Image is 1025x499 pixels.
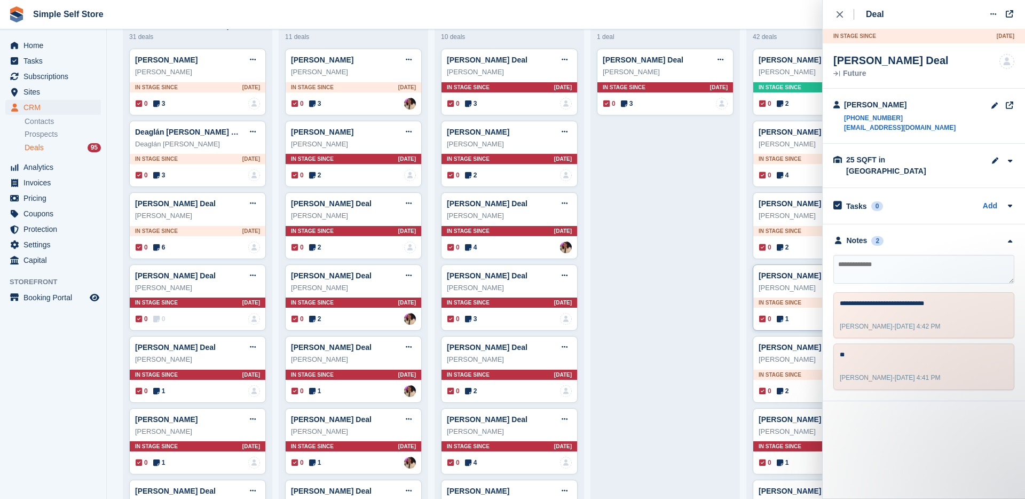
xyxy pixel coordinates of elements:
[554,371,572,379] span: [DATE]
[242,155,260,163] span: [DATE]
[447,354,572,365] div: [PERSON_NAME]
[560,169,572,181] img: deal-assignee-blank
[840,322,941,331] div: -
[759,227,801,235] span: In stage since
[23,206,88,221] span: Coupons
[291,386,304,396] span: 0
[777,458,789,467] span: 1
[560,313,572,325] a: deal-assignee-blank
[23,69,88,84] span: Subscriptions
[603,67,728,77] div: [PERSON_NAME]
[135,354,260,365] div: [PERSON_NAME]
[777,170,789,180] span: 4
[560,385,572,397] img: deal-assignee-blank
[291,227,334,235] span: In stage since
[153,386,165,396] span: 1
[560,457,572,469] a: deal-assignee-blank
[759,67,884,77] div: [PERSON_NAME]
[23,290,88,305] span: Booking Portal
[983,200,997,213] a: Add
[309,314,321,324] span: 2
[291,487,372,495] a: [PERSON_NAME] Deal
[23,53,88,68] span: Tasks
[404,385,416,397] a: Scott McCutcheon
[248,169,260,181] a: deal-assignee-blank
[248,385,260,397] img: deal-assignee-blank
[291,170,304,180] span: 0
[465,243,477,252] span: 4
[398,155,416,163] span: [DATE]
[135,415,198,424] a: [PERSON_NAME]
[759,487,839,495] a: [PERSON_NAME] Deal
[135,139,260,150] div: Deaglán [PERSON_NAME]
[248,457,260,469] a: deal-assignee-blank
[465,314,477,324] span: 3
[840,323,893,330] span: [PERSON_NAME]
[447,371,490,379] span: In stage since
[136,458,148,467] span: 0
[309,386,321,396] span: 1
[5,69,101,84] a: menu
[23,160,88,175] span: Analytics
[135,442,178,450] span: In stage since
[291,67,416,77] div: [PERSON_NAME]
[597,30,734,43] div: 1 deal
[759,139,884,150] div: [PERSON_NAME]
[291,128,353,136] a: [PERSON_NAME]
[871,236,884,246] div: 2
[309,243,321,252] span: 2
[759,243,771,252] span: 0
[135,56,198,64] a: [PERSON_NAME]
[447,199,527,208] a: [PERSON_NAME] Deal
[291,458,304,467] span: 0
[759,371,801,379] span: In stage since
[465,458,477,467] span: 4
[153,314,165,324] span: 0
[23,84,88,99] span: Sites
[136,243,148,252] span: 0
[242,442,260,450] span: [DATE]
[560,98,572,110] img: deal-assignee-blank
[759,354,884,365] div: [PERSON_NAME]
[447,83,490,91] span: In stage since
[777,243,789,252] span: 2
[404,457,416,469] a: Scott McCutcheon
[25,129,58,139] span: Prospects
[291,343,372,352] a: [PERSON_NAME] Deal
[759,99,771,108] span: 0
[135,426,260,437] div: [PERSON_NAME]
[23,100,88,115] span: CRM
[25,116,101,127] a: Contacts
[291,199,372,208] a: [PERSON_NAME] Deal
[136,386,148,396] span: 0
[88,143,101,152] div: 95
[404,241,416,253] img: deal-assignee-blank
[846,201,867,211] h2: Tasks
[465,386,477,396] span: 2
[999,54,1014,69] a: deal-assignee-blank
[759,210,884,221] div: [PERSON_NAME]
[603,99,616,108] span: 0
[5,253,101,268] a: menu
[248,98,260,110] a: deal-assignee-blank
[759,314,771,324] span: 0
[759,155,801,163] span: In stage since
[759,283,884,293] div: [PERSON_NAME]
[291,271,372,280] a: [PERSON_NAME] Deal
[291,354,416,365] div: [PERSON_NAME]
[833,70,949,77] div: Future
[291,139,416,150] div: [PERSON_NAME]
[242,371,260,379] span: [DATE]
[603,56,683,64] a: [PERSON_NAME] Deal
[847,235,868,246] div: Notes
[447,227,490,235] span: In stage since
[291,155,334,163] span: In stage since
[135,487,216,495] a: [PERSON_NAME] Deal
[447,487,509,495] a: [PERSON_NAME]
[441,30,578,43] div: 10 deals
[291,314,304,324] span: 0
